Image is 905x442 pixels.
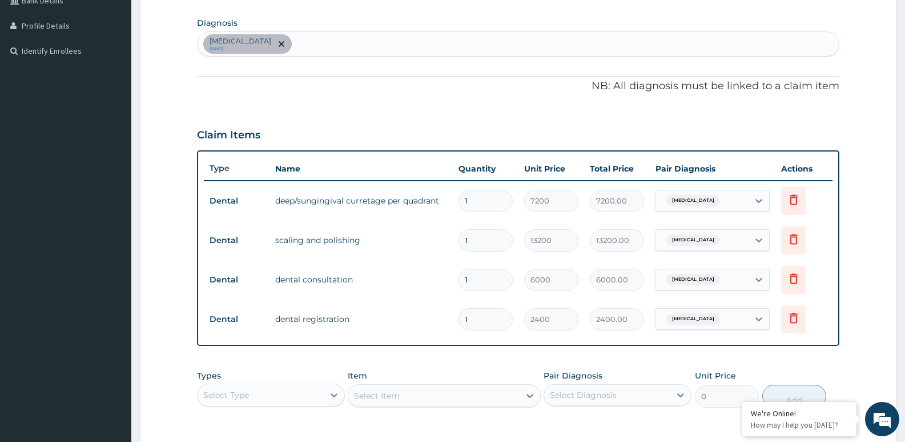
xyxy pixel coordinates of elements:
[666,234,720,246] span: [MEDICAL_DATA]
[204,158,270,179] th: Type
[270,157,453,180] th: Name
[197,371,221,381] label: Types
[21,57,46,86] img: d_794563401_company_1708531726252_794563401
[276,39,287,49] span: remove selection option
[197,129,260,142] h3: Claim Items
[197,79,839,94] p: NB: All diagnosis must be linked to a claim item
[270,268,453,291] td: dental consultation
[650,157,775,180] th: Pair Diagnosis
[775,157,832,180] th: Actions
[210,37,271,46] p: [MEDICAL_DATA]
[348,370,367,381] label: Item
[59,64,192,79] div: Chat with us now
[751,408,848,419] div: We're Online!
[695,370,736,381] label: Unit Price
[550,389,617,401] div: Select Diagnosis
[204,309,270,330] td: Dental
[544,370,602,381] label: Pair Diagnosis
[204,190,270,212] td: Dental
[197,17,238,29] label: Diagnosis
[270,308,453,330] td: dental registration
[6,312,218,352] textarea: Type your message and hit 'Enter'
[666,274,720,285] span: [MEDICAL_DATA]
[203,389,249,401] div: Select Type
[751,420,848,430] p: How may I help you today?
[762,385,826,408] button: Add
[187,6,215,33] div: Minimize live chat window
[666,195,720,206] span: [MEDICAL_DATA]
[270,189,453,212] td: deep/sungingival curretage per quadrant
[270,229,453,252] td: scaling and polishing
[518,157,584,180] th: Unit Price
[453,157,518,180] th: Quantity
[584,157,650,180] th: Total Price
[66,144,158,260] span: We're online!
[204,230,270,251] td: Dental
[210,46,271,51] small: query
[204,269,270,290] td: Dental
[666,313,720,325] span: [MEDICAL_DATA]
